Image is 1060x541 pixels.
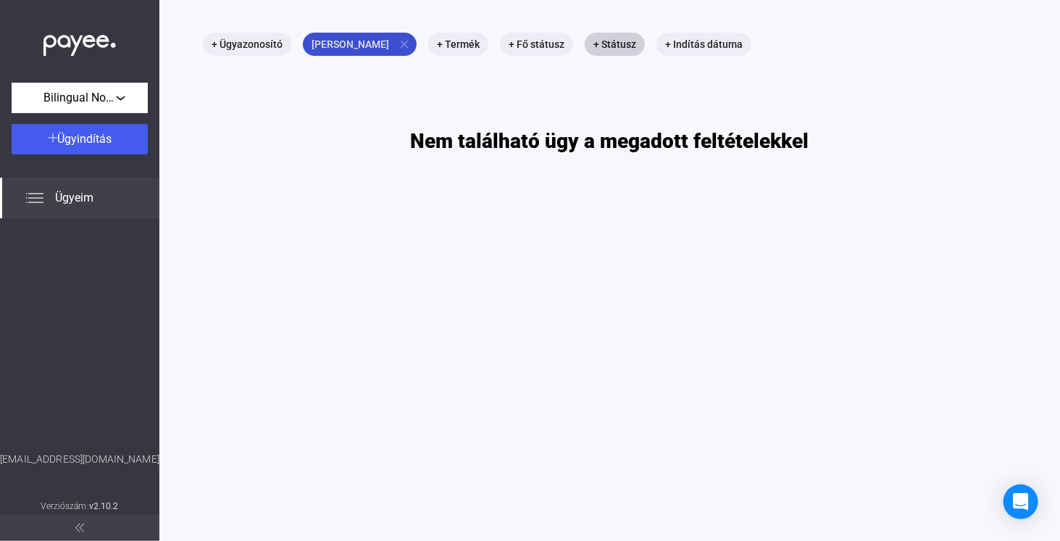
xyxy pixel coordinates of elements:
[43,89,116,107] span: Bilingual Nonprofit Kft.
[58,132,112,146] span: Ügyindítás
[12,83,148,113] button: Bilingual Nonprofit Kft.
[428,33,488,56] mat-chip: + Termék
[1003,484,1038,519] div: Open Intercom Messenger
[656,33,751,56] mat-chip: + Indítás dátuma
[585,33,645,56] mat-chip: + Státusz
[398,38,411,51] mat-icon: close
[75,524,84,532] img: arrow-double-left-grey.svg
[500,33,573,56] mat-chip: + Fő státusz
[12,124,148,154] button: Ügyindítás
[303,33,417,56] mat-chip: [PERSON_NAME]
[43,27,116,57] img: white-payee-white-dot.svg
[55,189,93,207] span: Ügyeim
[26,189,43,207] img: list.svg
[89,501,119,511] strong: v2.10.2
[203,33,291,56] mat-chip: + Ügyazonosító
[411,128,809,154] h1: Nem található ügy a megadott feltételekkel
[48,133,58,143] img: plus-white.svg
